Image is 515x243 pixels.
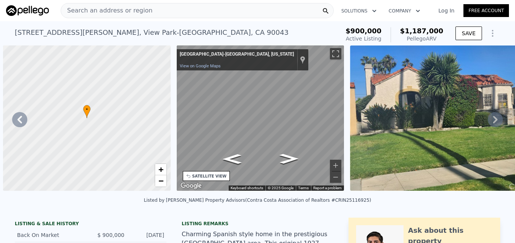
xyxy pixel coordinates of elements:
[335,4,383,18] button: Solutions
[180,51,294,58] div: [GEOGRAPHIC_DATA]-[GEOGRAPHIC_DATA], [US_STATE]
[17,231,85,239] div: Back On Market
[179,181,204,191] img: Google
[158,165,163,174] span: +
[298,186,309,190] a: Terms
[268,186,294,190] span: © 2025 Google
[83,105,91,118] div: •
[179,181,204,191] a: Open this area in Google Maps (opens a new window)
[400,35,443,42] div: Pellego ARV
[429,7,463,14] a: Log In
[231,185,263,191] button: Keyboard shortcuts
[330,48,341,59] button: Toggle fullscreen view
[455,26,482,40] button: SAVE
[182,221,333,227] div: Listing remarks
[215,152,250,167] path: Go West
[130,231,164,239] div: [DATE]
[383,4,426,18] button: Company
[177,45,344,191] div: Street View
[345,27,382,35] span: $900,000
[6,5,49,16] img: Pellego
[61,6,152,15] span: Search an address or region
[330,171,341,183] button: Zoom out
[313,186,342,190] a: Report a problem
[330,160,341,171] button: Zoom in
[400,27,443,35] span: $1,187,000
[155,175,166,187] a: Zoom out
[15,27,289,38] div: [STREET_ADDRESS][PERSON_NAME] , View Park-[GEOGRAPHIC_DATA] , CA 90043
[97,232,124,238] span: $ 900,000
[300,56,305,64] a: Show location on map
[83,106,91,113] span: •
[144,198,371,203] div: Listed by [PERSON_NAME] Property Advisors (Contra Costa Association of Realtors #CRIN25116925)
[177,45,344,191] div: Map
[485,26,500,41] button: Show Options
[155,164,166,175] a: Zoom in
[180,64,221,69] a: View on Google Maps
[463,4,509,17] a: Free Account
[272,151,306,166] path: Go East
[158,176,163,185] span: −
[192,173,227,179] div: SATELLITE VIEW
[15,221,166,228] div: LISTING & SALE HISTORY
[346,36,382,42] span: Active Listing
